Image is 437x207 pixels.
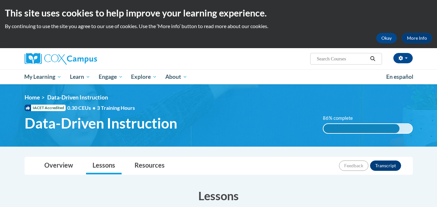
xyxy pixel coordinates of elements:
a: Learn [66,69,94,84]
span: 3 Training Hours [97,105,135,111]
button: Search [368,55,377,63]
span: IACET Accredited [25,105,66,111]
a: En español [382,70,418,84]
a: More Info [402,33,432,43]
label: 86% complete [323,115,360,122]
button: Transcript [370,160,401,171]
span: Data-Driven Instruction [25,115,177,132]
a: Overview [38,157,80,174]
div: Main menu [15,69,422,84]
a: Lessons [86,157,122,174]
span: • [93,105,95,111]
button: Account Settings [393,53,413,63]
button: Okay [376,33,397,43]
h2: This site uses cookies to help improve your learning experience. [5,6,432,19]
h3: Lessons [25,188,413,204]
a: Explore [127,69,161,84]
span: My Learning [24,73,61,81]
span: Data-Driven Instruction [47,94,108,101]
span: Explore [131,73,157,81]
span: About [165,73,187,81]
a: About [161,69,191,84]
a: Engage [94,69,127,84]
img: Cox Campus [25,53,97,65]
a: Cox Campus [25,53,147,65]
span: Learn [70,73,90,81]
div: 86% complete [323,124,399,133]
a: My Learning [20,69,66,84]
span: En español [386,73,413,80]
input: Search Courses [316,55,368,63]
a: Resources [128,157,171,174]
p: By continuing to use the site you agree to our use of cookies. Use the ‘More info’ button to read... [5,23,432,30]
button: Feedback [339,160,368,171]
span: 0.30 CEUs [67,104,97,111]
span: Engage [99,73,123,81]
a: Home [25,94,40,101]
